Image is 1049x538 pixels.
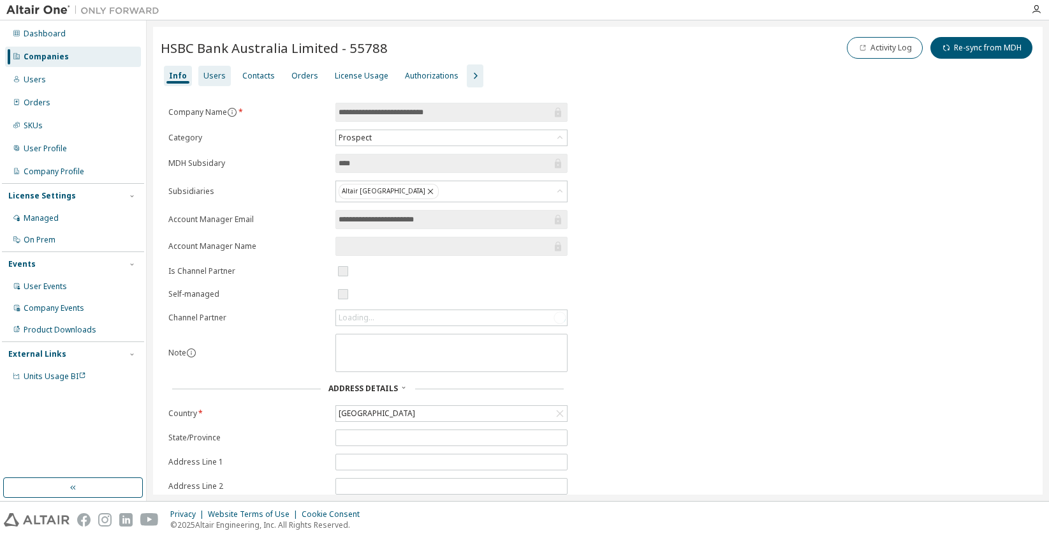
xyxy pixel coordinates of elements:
[98,513,112,527] img: instagram.svg
[328,383,398,394] span: Address Details
[336,130,567,146] div: Prospect
[170,519,367,530] p: © 2025 Altair Engineering, Inc. All Rights Reserved.
[4,513,70,527] img: altair_logo.svg
[24,121,43,131] div: SKUs
[24,29,66,39] div: Dashboard
[24,303,84,313] div: Company Events
[8,349,66,359] div: External Links
[24,281,67,292] div: User Events
[847,37,923,59] button: Activity Log
[339,313,374,323] div: Loading...
[119,513,133,527] img: linkedin.svg
[168,433,328,443] label: State/Province
[930,37,1032,59] button: Re-sync from MDH
[24,98,50,108] div: Orders
[203,71,226,81] div: Users
[6,4,166,17] img: Altair One
[168,107,328,117] label: Company Name
[339,184,439,199] div: Altair [GEOGRAPHIC_DATA]
[24,167,84,177] div: Company Profile
[337,131,374,145] div: Prospect
[208,509,302,519] div: Website Terms of Use
[168,481,328,491] label: Address Line 2
[405,71,458,81] div: Authorizations
[336,310,567,325] div: Loading...
[168,347,186,358] label: Note
[170,509,208,519] div: Privacy
[140,513,159,527] img: youtube.svg
[335,71,388,81] div: License Usage
[168,457,328,467] label: Address Line 1
[168,241,328,251] label: Account Manager Name
[168,266,328,276] label: Is Channel Partner
[24,144,67,154] div: User Profile
[168,158,328,168] label: MDH Subsidary
[24,371,86,382] span: Units Usage BI
[186,348,196,358] button: information
[168,133,328,143] label: Category
[24,52,69,62] div: Companies
[336,406,567,421] div: [GEOGRAPHIC_DATA]
[291,71,318,81] div: Orders
[302,509,367,519] div: Cookie Consent
[24,213,59,223] div: Managed
[227,107,237,117] button: information
[24,325,96,335] div: Product Downloads
[168,313,328,323] label: Channel Partner
[168,186,328,197] label: Subsidiaries
[169,71,187,81] div: Info
[161,39,388,57] span: HSBC Bank Australia Limited - 55788
[242,71,275,81] div: Contacts
[77,513,91,527] img: facebook.svg
[337,407,417,421] div: [GEOGRAPHIC_DATA]
[168,408,328,419] label: Country
[8,259,36,269] div: Events
[8,191,76,201] div: License Settings
[336,181,567,202] div: Altair [GEOGRAPHIC_DATA]
[24,75,46,85] div: Users
[168,214,328,225] label: Account Manager Email
[24,235,55,245] div: On Prem
[168,289,328,299] label: Self-managed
